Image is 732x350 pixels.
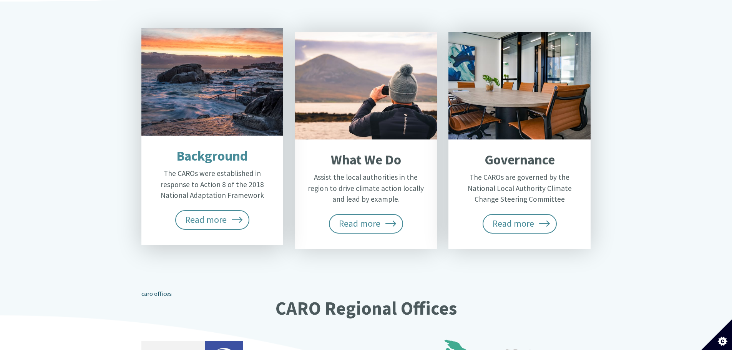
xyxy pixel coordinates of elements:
[306,172,426,205] p: Assist the local authorities in the region to drive climate action locally and lead by example.
[306,152,426,168] h2: What We Do
[483,214,557,233] span: Read more
[329,214,403,233] span: Read more
[152,168,272,201] p: The CAROs were established in response to Action 8 of the 2018 National Adaptation Framework
[448,32,591,249] a: Governance The CAROs are governed by the National Local Authority Climate Change Steering Committ...
[701,319,732,350] button: Set cookie preferences
[175,210,250,229] span: Read more
[460,152,579,168] h2: Governance
[152,148,272,164] h2: Background
[141,298,591,318] h2: CARO Regional Offices
[460,172,579,205] p: The CAROs are governed by the National Local Authority Climate Change Steering Committee
[141,290,172,297] a: caro offices
[141,28,284,245] a: Background The CAROs were established in response to Action 8 of the 2018 National Adaptation Fra...
[295,32,437,249] a: What We Do Assist the local authorities in the region to drive climate action locally and lead by...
